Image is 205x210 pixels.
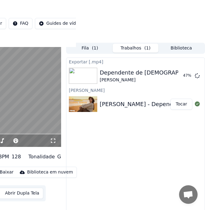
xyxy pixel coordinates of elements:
[35,18,85,29] button: Guides de vídeo
[57,153,61,161] div: G
[9,18,32,29] button: FAQ
[67,44,113,53] button: Fila
[92,45,98,51] span: ( 1 )
[28,153,55,161] div: Tonalidade
[179,185,198,204] div: Bate-papo aberto
[27,169,73,175] div: Biblioteca em nuvem
[66,58,205,65] div: Exportar [.mp4]
[183,73,192,78] div: 47 %
[113,44,158,53] button: Trabalhos
[144,45,151,51] span: ( 1 )
[66,86,205,94] div: [PERSON_NAME]
[170,99,192,110] button: Tocar
[11,153,21,161] div: 128
[158,44,204,53] button: Biblioteca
